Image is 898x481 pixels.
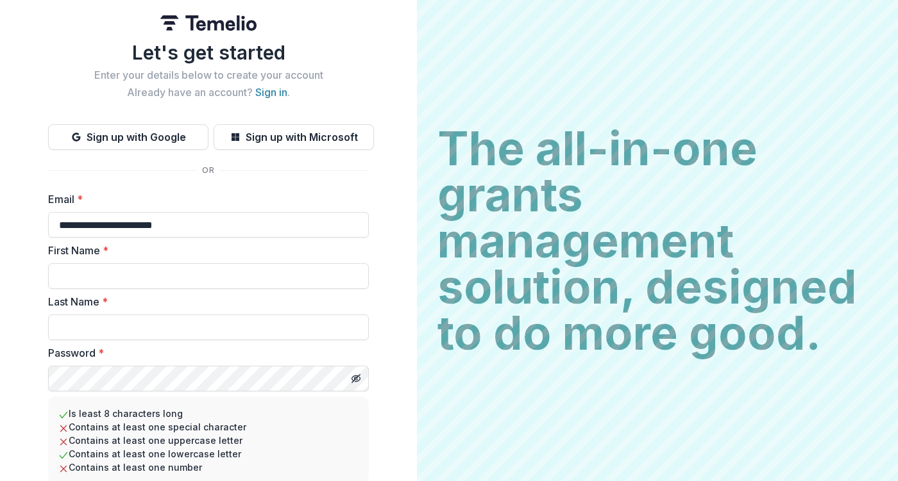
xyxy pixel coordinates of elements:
[160,15,257,31] img: Temelio
[48,192,361,207] label: Email
[58,447,359,461] li: Contains at least one lowercase letter
[48,41,369,64] h1: Let's get started
[214,124,374,150] button: Sign up with Microsoft
[58,420,359,434] li: Contains at least one special character
[48,86,369,99] h2: Already have an account? .
[48,294,361,309] label: Last Name
[346,368,366,389] button: Toggle password visibility
[48,124,208,150] button: Sign up with Google
[48,345,361,361] label: Password
[58,461,359,474] li: Contains at least one number
[48,243,361,258] label: First Name
[58,407,359,420] li: Is least 8 characters long
[255,86,287,99] a: Sign in
[58,434,359,447] li: Contains at least one uppercase letter
[48,69,369,81] h2: Enter your details below to create your account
